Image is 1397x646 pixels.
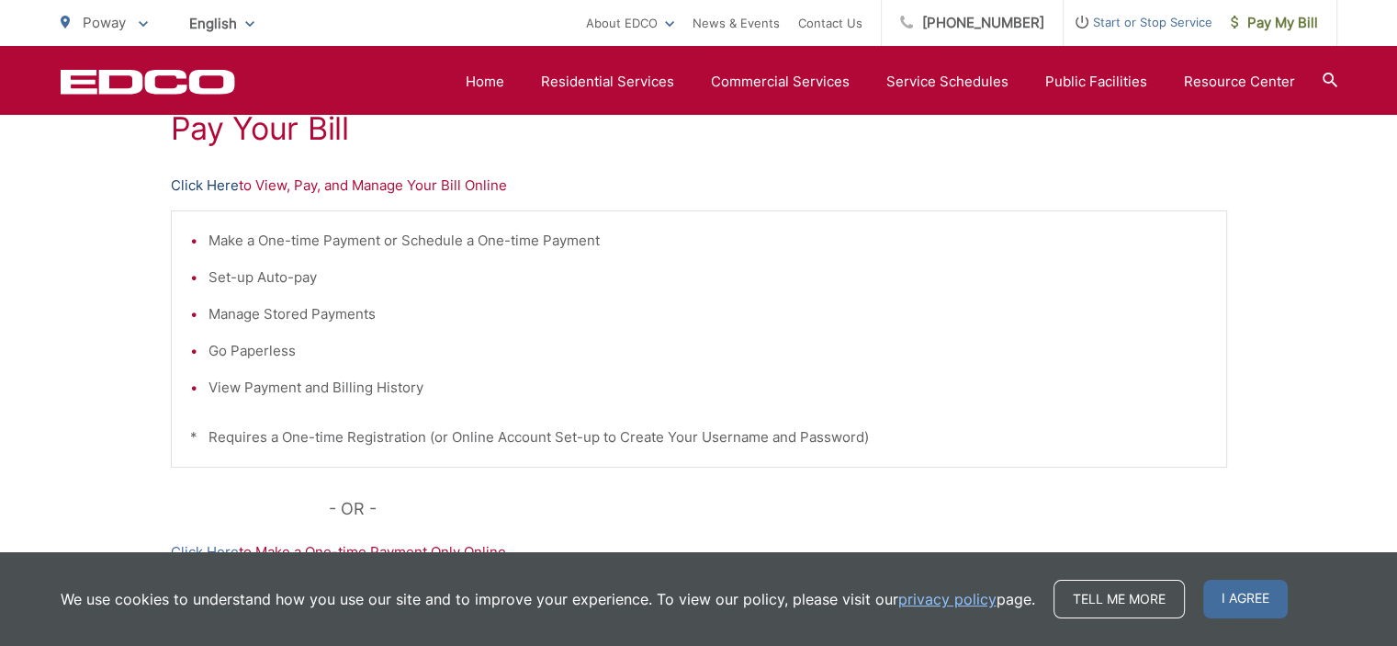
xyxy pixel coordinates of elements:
[208,303,1208,325] li: Manage Stored Payments
[208,266,1208,289] li: Set-up Auto-pay
[586,12,674,34] a: About EDCO
[1231,12,1318,34] span: Pay My Bill
[175,7,268,40] span: English
[711,71,850,93] a: Commercial Services
[208,230,1208,252] li: Make a One-time Payment or Schedule a One-time Payment
[1045,71,1147,93] a: Public Facilities
[171,541,1227,563] p: to Make a One-time Payment Only Online
[61,588,1035,610] p: We use cookies to understand how you use our site and to improve your experience. To view our pol...
[466,71,504,93] a: Home
[208,340,1208,362] li: Go Paperless
[208,377,1208,399] li: View Payment and Billing History
[190,426,1208,448] p: * Requires a One-time Registration (or Online Account Set-up to Create Your Username and Password)
[171,175,1227,197] p: to View, Pay, and Manage Your Bill Online
[1184,71,1295,93] a: Resource Center
[171,110,1227,147] h1: Pay Your Bill
[798,12,862,34] a: Contact Us
[1203,580,1288,618] span: I agree
[83,14,126,31] span: Poway
[1053,580,1185,618] a: Tell me more
[171,175,239,197] a: Click Here
[329,495,1227,523] p: - OR -
[693,12,780,34] a: News & Events
[171,541,239,563] a: Click Here
[541,71,674,93] a: Residential Services
[898,588,997,610] a: privacy policy
[886,71,1008,93] a: Service Schedules
[61,69,235,95] a: EDCD logo. Return to the homepage.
